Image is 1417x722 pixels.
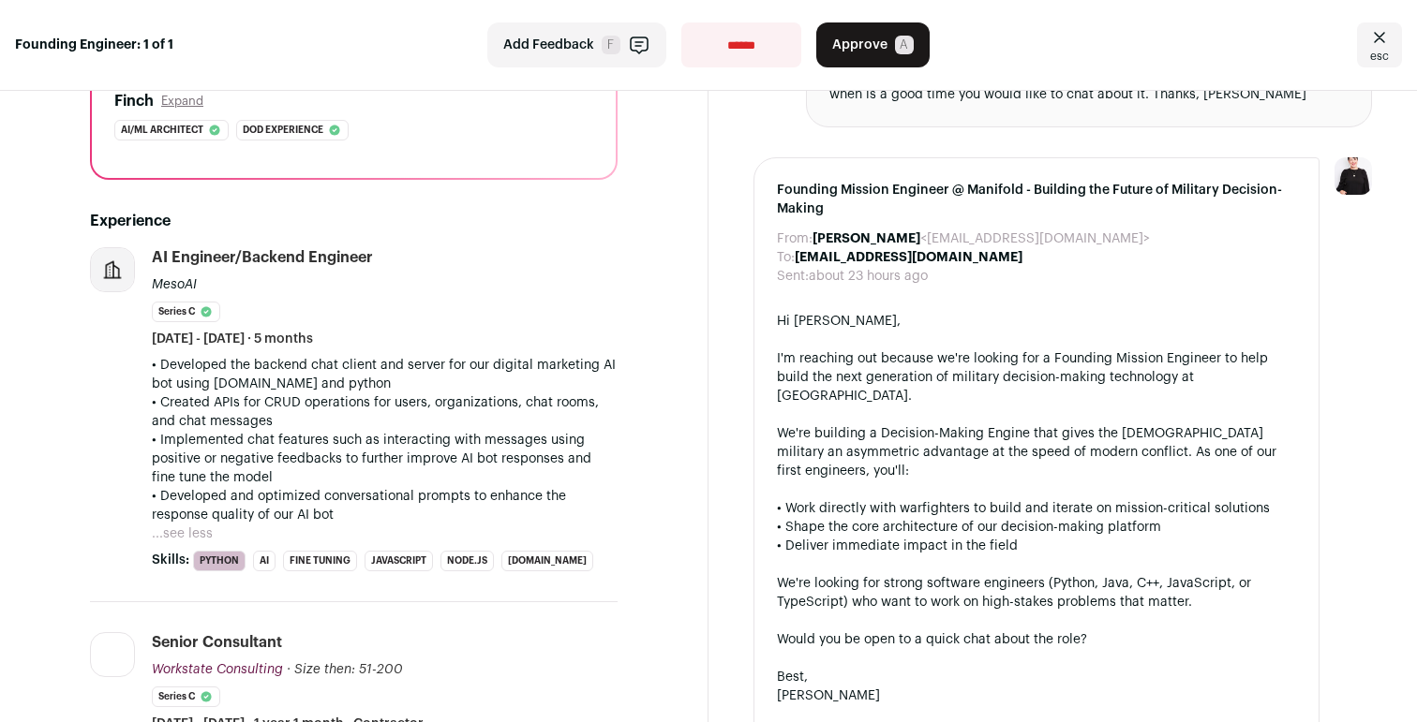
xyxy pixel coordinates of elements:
[152,356,618,393] p: • Developed the backend chat client and server for our digital marketing AI bot using [DOMAIN_NAM...
[365,551,433,571] li: JavaScript
[777,630,1296,649] div: Would you be open to a quick chat about the role?
[91,248,134,291] img: company-logo-placeholder-414d4e2ec0e2ddebbe968bf319fdfe5acfe0c9b87f798d344e800bc9a89632a0.png
[152,487,618,524] p: • Developed and optimized conversational prompts to enhance the response quality of our AI bot
[152,632,282,653] div: Senior Consultant
[243,121,323,140] span: Dod experience
[161,94,203,109] button: Expand
[253,551,276,571] li: AI
[832,36,887,54] span: Approve
[1335,157,1372,195] img: 9240684-medium_jpg
[777,229,813,248] dt: From:
[91,651,134,659] img: 11a2ab9bb5ef6830cb6abe057d90b31068068de40492424a9bade585d7936c57.png
[487,22,666,67] button: Add Feedback F
[777,267,809,286] dt: Sent:
[777,499,1296,518] div: • Work directly with warfighters to build and iterate on mission-critical solutions
[777,686,1296,705] div: [PERSON_NAME]
[152,330,313,348] span: [DATE] - [DATE] · 5 months
[777,518,1296,537] div: • Shape the core architecture of our decision-making platform
[777,181,1296,218] span: Founding Mission Engineer @ Manifold - Building the Future of Military Decision-Making
[121,121,203,140] span: Ai/ml architect
[777,424,1296,480] div: We're building a Decision-Making Engine that gives the [DEMOGRAPHIC_DATA] military an asymmetric ...
[503,36,594,54] span: Add Feedback
[895,36,914,54] span: A
[152,393,618,431] p: • Created APIs for CRUD operations for users, organizations, chat rooms, and chat messages
[501,551,593,571] li: [DOMAIN_NAME]
[287,663,403,676] span: · Size then: 51-200
[152,524,213,543] button: ...see less
[90,210,618,232] h2: Experience
[152,431,618,487] p: • Implemented chat features such as interacting with messages using positive or negative feedback...
[777,574,1296,611] div: We're looking for strong software engineers (Python, Java, C++, JavaScript, or TypeScript) who wa...
[114,90,154,112] h2: Finch
[152,278,197,291] span: MesoAI
[15,36,173,54] strong: Founding Engineer: 1 of 1
[152,551,189,569] span: Skills:
[1370,49,1389,64] span: esc
[152,247,373,268] div: AI Engineer/Backend Engineer
[193,551,246,571] li: Python
[816,22,930,67] button: Approve A
[602,36,620,54] span: F
[813,229,1150,248] dd: <[EMAIL_ADDRESS][DOMAIN_NAME]>
[809,267,928,286] dd: about 23 hours ago
[777,349,1296,405] div: I'm reaching out because we're looking for a Founding Mission Engineer to help build the next gen...
[152,302,220,322] li: Series C
[777,248,795,267] dt: To:
[777,537,1296,555] div: • Deliver immediate impact in the field
[813,232,920,245] b: [PERSON_NAME]
[440,551,494,571] li: Node.js
[152,686,220,707] li: Series C
[777,668,1296,686] div: Best,
[1357,22,1402,67] a: Close
[283,551,357,571] li: Fine Tuning
[777,312,1296,331] div: Hi [PERSON_NAME],
[152,663,283,676] span: Workstate Consulting
[795,251,1022,264] b: [EMAIL_ADDRESS][DOMAIN_NAME]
